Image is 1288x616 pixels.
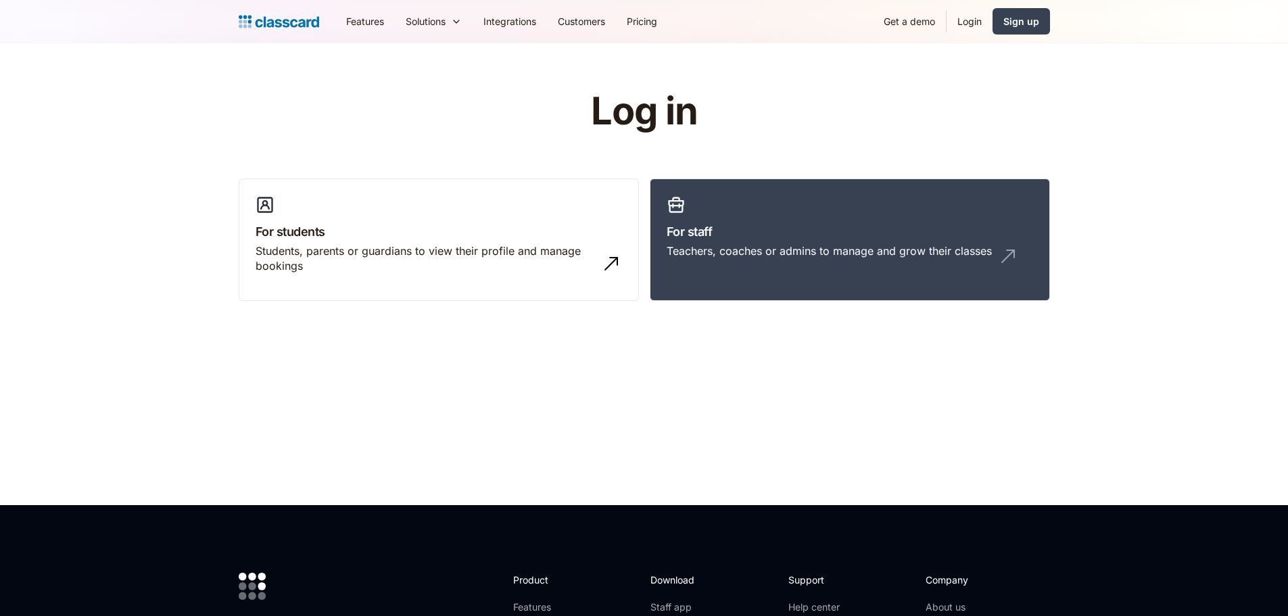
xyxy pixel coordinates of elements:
[513,600,586,614] a: Features
[547,6,616,37] a: Customers
[873,6,946,37] a: Get a demo
[395,6,473,37] div: Solutions
[239,12,319,31] a: Logo
[429,91,859,133] h1: Log in
[256,222,622,241] h3: For students
[788,600,843,614] a: Help center
[256,243,595,274] div: Students, parents or guardians to view their profile and manage bookings
[406,14,446,28] div: Solutions
[335,6,395,37] a: Features
[667,243,992,258] div: Teachers, coaches or admins to manage and grow their classes
[993,8,1050,34] a: Sign up
[926,600,1016,614] a: About us
[1003,14,1039,28] div: Sign up
[650,179,1050,302] a: For staffTeachers, coaches or admins to manage and grow their classes
[788,573,843,587] h2: Support
[650,573,706,587] h2: Download
[616,6,668,37] a: Pricing
[650,600,706,614] a: Staff app
[239,179,639,302] a: For studentsStudents, parents or guardians to view their profile and manage bookings
[947,6,993,37] a: Login
[667,222,1033,241] h3: For staff
[473,6,547,37] a: Integrations
[513,573,586,587] h2: Product
[926,573,1016,587] h2: Company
